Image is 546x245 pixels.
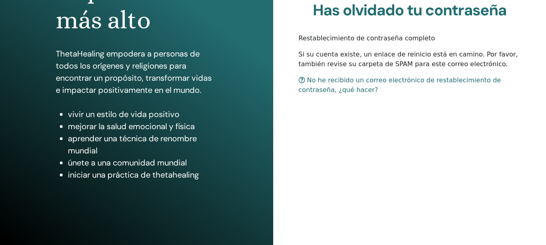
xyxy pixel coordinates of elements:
[68,120,217,132] li: mejorar la salud emocional y física
[299,34,521,43] p: Restablecimiento de contraseña completo
[299,50,521,69] p: Si su cuenta existe, un enlace de reinicio está en camino. Por favor, también revise su carpeta d...
[68,157,217,169] li: únete a una comunidad mundial
[56,48,217,96] p: ThetaHealing empodera a personas de todos los orígenes y religiones para encontrar un propósito, ...
[68,108,217,120] li: vivir un estilo de vida positivo
[68,169,217,181] li: iniciar una práctica de thetahealing
[299,76,501,94] a: No he recibido un correo electrónico de restablecimiento de contraseña, ¿qué hacer?
[299,1,521,20] h2: Has olvidado tu contraseña
[68,132,217,157] li: aprender una técnica de renombre mundial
